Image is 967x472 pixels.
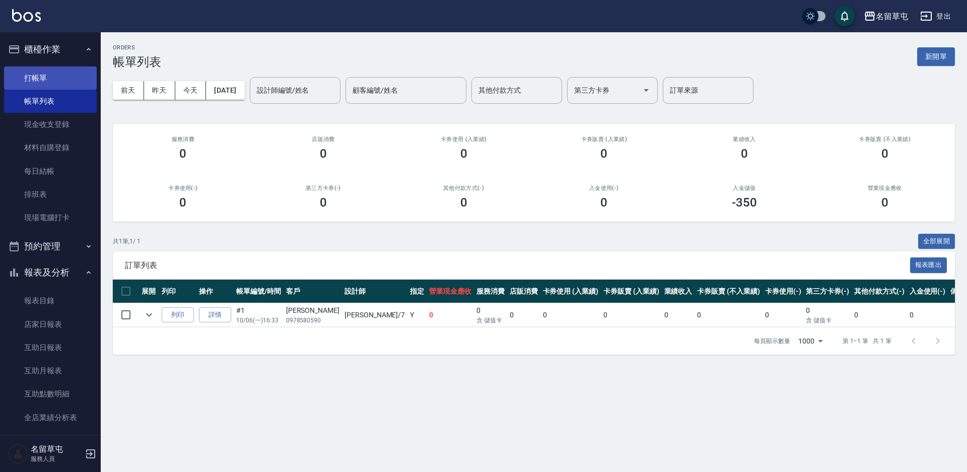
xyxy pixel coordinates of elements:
div: 1000 [794,327,826,355]
th: 客戶 [284,280,342,303]
h2: 入金儲值 [686,185,803,191]
button: 登出 [916,7,955,26]
th: 卡券使用(-) [763,280,804,303]
div: [PERSON_NAME] [286,305,339,316]
button: 昨天 [144,81,175,100]
h2: 卡券販賣 (不入業績) [826,136,943,143]
a: 全店業績分析表 [4,406,97,429]
p: 共 1 筆, 1 / 1 [113,237,141,246]
a: 現金收支登錄 [4,113,97,136]
th: 卡券使用 (入業績) [540,280,601,303]
div: 名留草屯 [876,10,908,23]
a: 互助點數明細 [4,382,97,406]
a: 店家日報表 [4,313,97,336]
td: [PERSON_NAME] /7 [342,303,407,327]
h3: 0 [320,195,327,210]
a: 營業統計分析表 [4,429,97,452]
th: 其他付款方式(-) [852,280,907,303]
span: 訂單列表 [125,260,910,271]
h2: 入金使用(-) [546,185,662,191]
th: 卡券販賣 (不入業績) [695,280,762,303]
h3: 0 [179,147,186,161]
button: 預約管理 [4,233,97,259]
td: 0 [507,303,540,327]
button: Open [638,82,654,98]
td: 0 [540,303,601,327]
button: 列印 [162,307,194,323]
h2: 業績收入 [686,136,803,143]
td: Y [407,303,427,327]
h2: 卡券販賣 (入業績) [546,136,662,143]
th: 第三方卡券(-) [803,280,852,303]
h3: 0 [881,147,888,161]
th: 業績收入 [662,280,695,303]
img: Person [8,444,28,464]
a: 報表匯出 [910,260,947,269]
button: 前天 [113,81,144,100]
button: save [835,6,855,26]
button: 報表及分析 [4,259,97,286]
h3: 帳單列表 [113,55,161,69]
a: 互助月報表 [4,359,97,382]
td: #1 [234,303,284,327]
h2: 第三方卡券(-) [265,185,382,191]
th: 服務消費 [474,280,507,303]
h3: -350 [732,195,757,210]
p: 0978580590 [286,316,339,325]
td: 0 [763,303,804,327]
h3: 0 [600,195,607,210]
a: 新開單 [917,51,955,61]
p: 含 儲值卡 [806,316,849,325]
h2: 營業現金應收 [826,185,943,191]
button: expand row [142,307,157,322]
h3: 服務消費 [125,136,241,143]
h2: 卡券使用(-) [125,185,241,191]
th: 備註 [948,280,967,303]
p: 含 儲值卡 [476,316,505,325]
td: 0 [803,303,852,327]
h2: 店販消費 [265,136,382,143]
p: 服務人員 [31,454,82,463]
td: 0 [852,303,907,327]
h2: 卡券使用 (入業績) [405,136,522,143]
a: 材料自購登錄 [4,136,97,159]
h3: 0 [881,195,888,210]
th: 指定 [407,280,427,303]
th: 卡券販賣 (入業績) [601,280,662,303]
button: 今天 [175,81,206,100]
h3: 0 [460,147,467,161]
td: 0 [427,303,474,327]
th: 展開 [139,280,159,303]
h3: 0 [320,147,327,161]
h3: 0 [600,147,607,161]
img: Logo [12,9,41,22]
p: 第 1–1 筆 共 1 筆 [843,336,891,346]
button: 報表匯出 [910,257,947,273]
a: 互助日報表 [4,336,97,359]
th: 操作 [196,280,234,303]
h2: 其他付款方式(-) [405,185,522,191]
p: 每頁顯示數量 [754,336,790,346]
th: 帳單編號/時間 [234,280,284,303]
th: 列印 [159,280,196,303]
th: 店販消費 [507,280,540,303]
a: 報表目錄 [4,289,97,312]
h3: 0 [460,195,467,210]
a: 打帳單 [4,66,97,90]
button: 全部展開 [918,234,955,249]
p: 10/06 (一) 16:33 [236,316,281,325]
button: 新開單 [917,47,955,66]
td: 0 [695,303,762,327]
a: 現場電腦打卡 [4,206,97,229]
td: 0 [907,303,948,327]
td: 0 [474,303,507,327]
th: 入金使用(-) [907,280,948,303]
a: 帳單列表 [4,90,97,113]
h3: 0 [179,195,186,210]
button: 名留草屯 [860,6,912,27]
th: 營業現金應收 [427,280,474,303]
h5: 名留草屯 [31,444,82,454]
h3: 0 [741,147,748,161]
td: 0 [601,303,662,327]
a: 每日結帳 [4,160,97,183]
